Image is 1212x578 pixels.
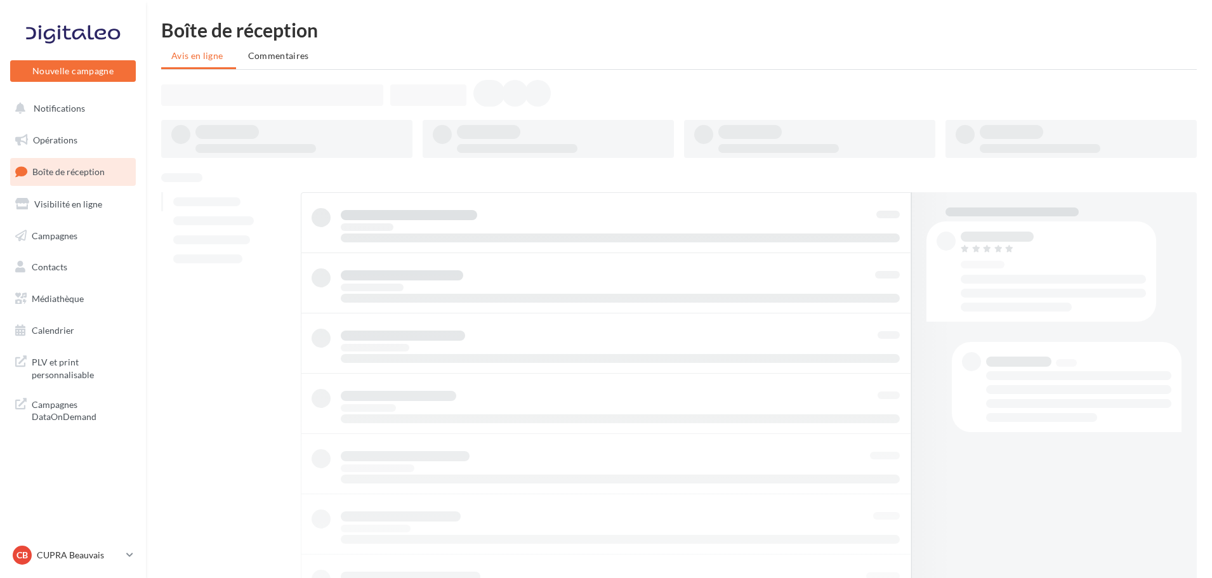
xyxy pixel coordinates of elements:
[8,223,138,249] a: Campagnes
[32,230,77,240] span: Campagnes
[32,396,131,423] span: Campagnes DataOnDemand
[34,103,85,114] span: Notifications
[33,135,77,145] span: Opérations
[8,127,138,154] a: Opérations
[8,317,138,344] a: Calendrier
[8,95,133,122] button: Notifications
[8,254,138,280] a: Contacts
[16,549,28,562] span: CB
[32,353,131,381] span: PLV et print personnalisable
[32,261,67,272] span: Contacts
[10,543,136,567] a: CB CUPRA Beauvais
[8,391,138,428] a: Campagnes DataOnDemand
[8,158,138,185] a: Boîte de réception
[32,166,105,177] span: Boîte de réception
[32,325,74,336] span: Calendrier
[8,286,138,312] a: Médiathèque
[161,20,1197,39] div: Boîte de réception
[8,191,138,218] a: Visibilité en ligne
[248,50,309,61] span: Commentaires
[34,199,102,209] span: Visibilité en ligne
[37,549,121,562] p: CUPRA Beauvais
[10,60,136,82] button: Nouvelle campagne
[32,293,84,304] span: Médiathèque
[8,348,138,386] a: PLV et print personnalisable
